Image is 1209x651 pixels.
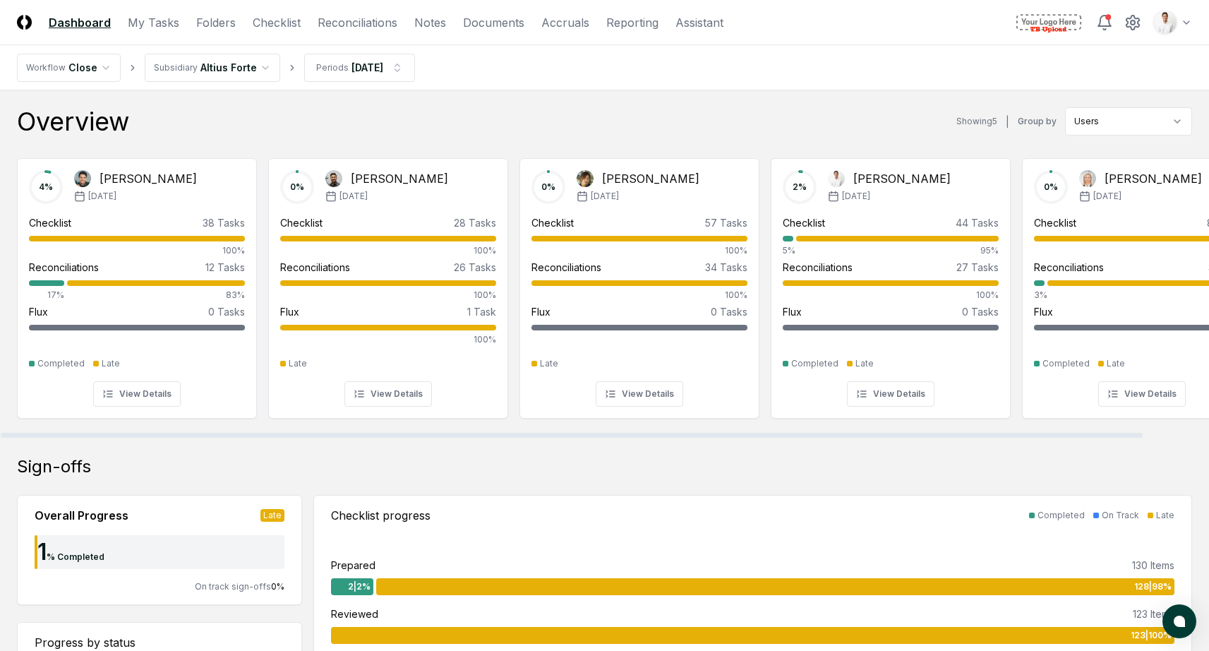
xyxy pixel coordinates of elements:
a: Reporting [606,14,658,31]
div: Reviewed [331,607,378,621]
div: Late [540,357,558,370]
div: | [1006,114,1009,129]
span: [DATE] [339,190,368,203]
img: Jane Liu [577,170,594,187]
span: [DATE] [842,190,870,203]
span: 123 | 100 % [1131,629,1172,642]
div: Late [1107,357,1125,370]
a: 0%Jane Liu[PERSON_NAME][DATE]Checklist57 Tasks100%Reconciliations34 Tasks100%Flux0 TasksLateView ... [519,147,759,419]
div: 123 Items [1133,607,1174,621]
div: 27 Tasks [956,260,999,275]
div: Flux [1034,304,1053,319]
div: 57 Tasks [705,215,747,230]
div: 100% [531,289,747,301]
div: 12 Tasks [205,260,245,275]
button: View Details [596,381,683,407]
div: 100% [531,244,747,257]
div: Periods [316,61,349,74]
div: 28 Tasks [454,215,496,230]
div: Late [855,357,874,370]
div: 38 Tasks [203,215,245,230]
button: View Details [1098,381,1186,407]
div: Reconciliations [783,260,853,275]
div: Completed [1037,509,1085,522]
a: Checklist [253,14,301,31]
a: Reconciliations [318,14,397,31]
div: Checklist [29,215,71,230]
div: Late [289,357,307,370]
div: [PERSON_NAME] [853,170,951,187]
div: Flux [29,304,48,319]
div: 1 [35,541,47,563]
div: Overview [17,107,129,136]
div: [DATE] [351,60,383,75]
div: Checklist [531,215,574,230]
div: 100% [280,333,496,346]
div: Overall Progress [35,507,128,524]
div: Prepared [331,558,375,573]
div: 100% [280,244,496,257]
button: View Details [93,381,181,407]
span: 2 | 2 % [348,580,371,593]
a: Accruals [541,14,589,31]
div: Flux [531,304,551,319]
a: Dashboard [49,14,111,31]
button: Periods[DATE] [304,54,415,82]
div: Checklist [783,215,825,230]
img: Fausto Lucero [325,170,342,187]
a: My Tasks [128,14,179,31]
span: 0 % [271,581,284,592]
span: [DATE] [591,190,619,203]
img: d09822cc-9b6d-4858-8d66-9570c114c672_b0bc35f1-fa8e-4ccc-bc23-b02c2d8c2b72.png [1154,11,1177,34]
img: TB Upload Demo logo [1013,11,1085,34]
button: View Details [344,381,432,407]
div: Completed [1042,357,1090,370]
div: 95% [796,244,999,257]
div: 17% [29,289,64,301]
div: On Track [1102,509,1139,522]
div: 5% [783,244,793,257]
div: 100% [280,289,496,301]
div: 0 Tasks [711,304,747,319]
img: Arthur Cook [74,170,91,187]
a: Folders [196,14,236,31]
div: 1 Task [467,304,496,319]
div: Late [260,509,284,522]
div: [PERSON_NAME] [100,170,197,187]
nav: breadcrumb [17,54,415,82]
div: 34 Tasks [705,260,747,275]
div: Late [1156,509,1174,522]
a: Assistant [675,14,723,31]
div: 3% [1034,289,1045,301]
div: % Completed [47,551,104,563]
div: 26 Tasks [454,260,496,275]
div: 100% [29,244,245,257]
span: On track sign-offs [195,581,271,592]
div: 0 Tasks [962,304,999,319]
div: Subsidiary [154,61,198,74]
div: Sign-offs [17,455,1192,478]
div: 130 Items [1132,558,1174,573]
div: Completed [37,357,85,370]
div: Checklist [280,215,323,230]
div: Reconciliations [280,260,350,275]
a: 0%Fausto Lucero[PERSON_NAME][DATE]Checklist28 Tasks100%Reconciliations26 Tasks100%Flux1 Task100%L... [268,147,508,419]
label: Group by [1018,117,1057,126]
div: 44 Tasks [956,215,999,230]
img: Logo [17,15,32,30]
div: Flux [280,304,299,319]
a: 4%Arthur Cook[PERSON_NAME][DATE]Checklist38 Tasks100%Reconciliations12 Tasks17%83%Flux0 TasksComp... [17,147,257,419]
img: Shelby Cooper [1079,170,1096,187]
button: View Details [847,381,934,407]
div: Workflow [26,61,66,74]
a: Documents [463,14,524,31]
div: Reconciliations [29,260,99,275]
a: 2%Jonas Reyes[PERSON_NAME][DATE]Checklist44 Tasks5%95%Reconciliations27 Tasks100%Flux0 TasksCompl... [771,147,1011,419]
div: 100% [783,289,999,301]
div: Checklist [1034,215,1076,230]
div: [PERSON_NAME] [1105,170,1202,187]
img: Jonas Reyes [828,170,845,187]
div: Progress by status [35,634,284,651]
span: 128 | 98 % [1134,580,1172,593]
div: Checklist progress [331,507,431,524]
